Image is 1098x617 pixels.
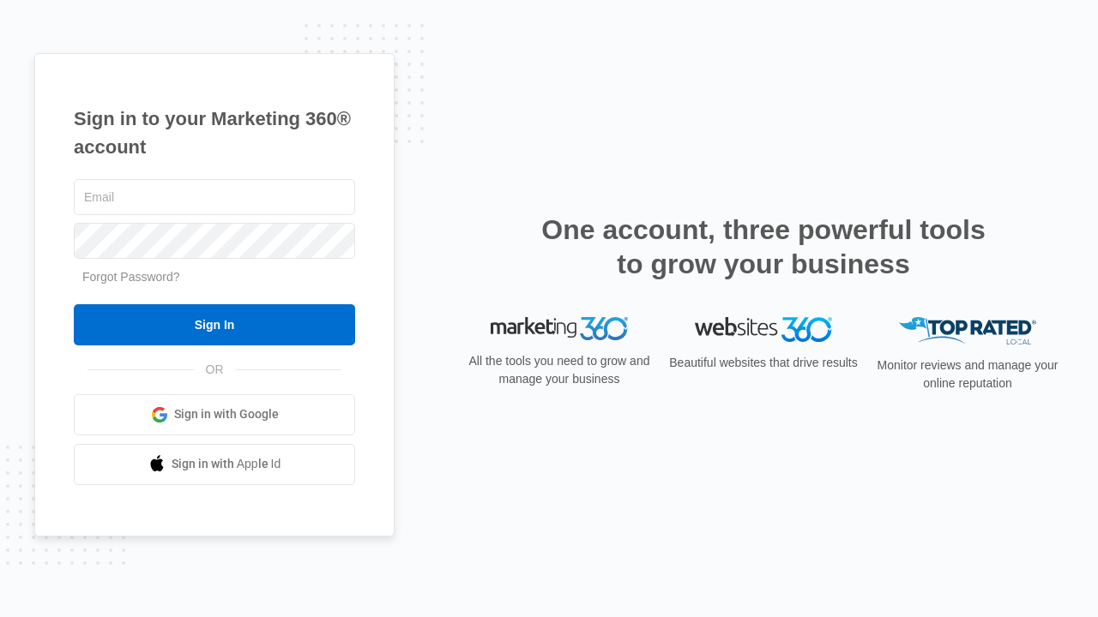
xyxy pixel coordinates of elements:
[74,105,355,161] h1: Sign in to your Marketing 360® account
[172,455,281,473] span: Sign in with Apple Id
[74,394,355,435] a: Sign in with Google
[695,317,832,342] img: Websites 360
[82,270,180,284] a: Forgot Password?
[536,213,991,281] h2: One account, three powerful tools to grow your business
[74,444,355,485] a: Sign in with Apple Id
[463,352,655,388] p: All the tools you need to grow and manage your business
[74,304,355,345] input: Sign In
[667,354,860,372] p: Beautiful websites that drive results
[74,179,355,215] input: Email
[194,361,236,379] span: OR
[491,317,628,341] img: Marketing 360
[174,405,279,423] span: Sign in with Google
[899,317,1036,345] img: Top Rated Local
[872,356,1064,392] p: Monitor reviews and manage your online reputation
